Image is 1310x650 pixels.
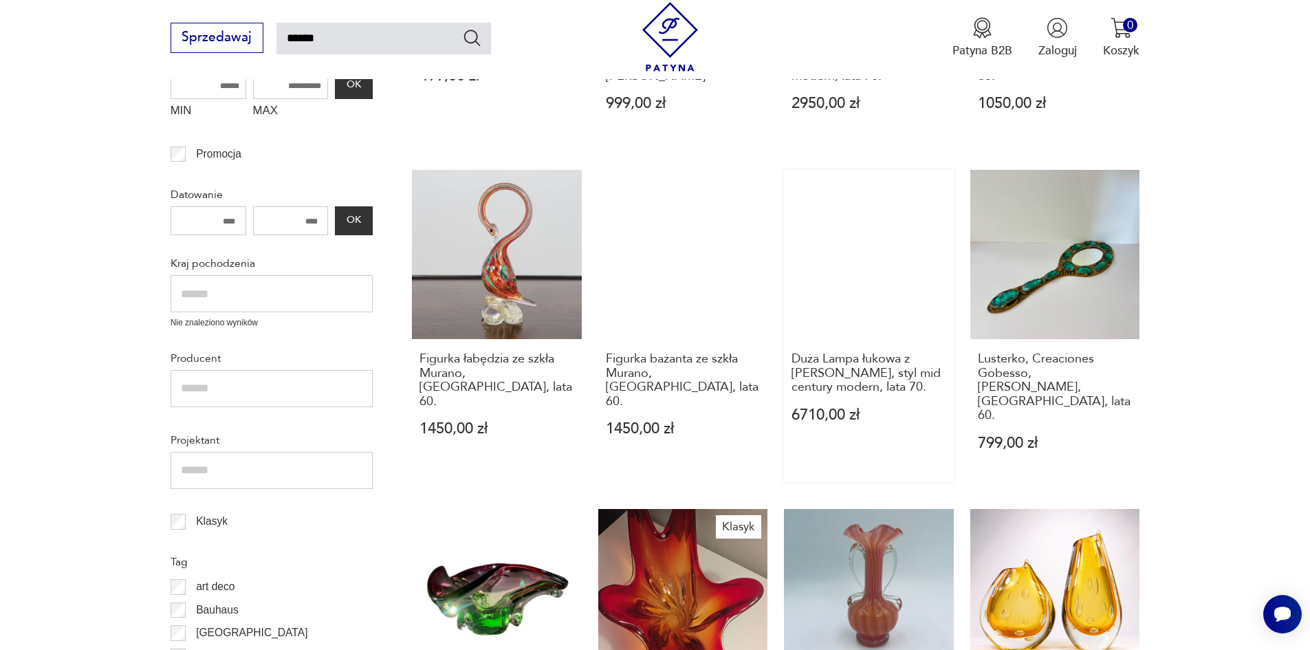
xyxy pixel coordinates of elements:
[952,17,1012,58] a: Ikona medaluPatyna B2B
[171,431,373,449] p: Projektant
[1103,17,1139,58] button: 0Koszyk
[972,17,993,39] img: Ikona medalu
[196,578,234,596] p: art deco
[1103,43,1139,58] p: Koszyk
[171,99,246,125] label: MIN
[606,28,761,84] h3: Lampa wisząca, [PERSON_NAME], włoski design, lata 70., produkcja: [PERSON_NAME]
[1123,18,1137,32] div: 0
[171,316,373,329] p: Nie znaleziono wyników
[196,601,239,619] p: Bauhaus
[978,352,1133,422] h3: Lusterko, Creaciones Gobesso, [PERSON_NAME], [GEOGRAPHIC_DATA], lata 60.
[792,408,946,422] p: 6710,00 zł
[606,352,761,409] h3: Figurka bażanta ze szkła Murano, [GEOGRAPHIC_DATA], lata 60.
[952,43,1012,58] p: Patyna B2B
[970,170,1140,483] a: Lusterko, Creaciones Gobesso, Vidrio Murano, Włochy, lata 60.Lusterko, Creaciones Gobesso, [PERSO...
[196,512,228,530] p: Klasyk
[784,170,954,483] a: Duża Lampa łukowa z kloszem Murano, styl mid century modern, lata 70.Duża Lampa łukowa z [PERSON_...
[1111,17,1132,39] img: Ikona koszyka
[462,28,482,47] button: Szukaj
[978,28,1133,84] h3: Figurka gęsi ze szkła Murano, [GEOGRAPHIC_DATA], lata 60.
[978,96,1133,111] p: 1050,00 zł
[412,170,582,483] a: Figurka łabędzia ze szkła Murano, Włochy, lata 60.Figurka łabędzia ze szkła Murano, [GEOGRAPHIC_D...
[196,145,241,163] p: Promocja
[978,436,1133,451] p: 799,00 zł
[419,352,574,409] h3: Figurka łabędzia ze szkła Murano, [GEOGRAPHIC_DATA], lata 60.
[792,28,946,84] h3: Włoska lampa z kloszami z mlecznego szkła Murano lattimo, styl mid century modern, lata 70.
[606,96,761,111] p: 999,00 zł
[419,422,574,436] p: 1450,00 zł
[253,99,329,125] label: MAX
[171,254,373,272] p: Kraj pochodzenia
[171,186,373,204] p: Datowanie
[792,352,946,394] h3: Duża Lampa łukowa z [PERSON_NAME], styl mid century modern, lata 70.
[196,624,307,642] p: [GEOGRAPHIC_DATA]
[171,23,263,53] button: Sprzedawaj
[335,70,372,99] button: OK
[171,553,373,571] p: Tag
[1047,17,1068,39] img: Ikonka użytkownika
[1038,43,1077,58] p: Zaloguj
[1038,17,1077,58] button: Zaloguj
[792,96,946,111] p: 2950,00 zł
[635,2,705,72] img: Patyna - sklep z meblami i dekoracjami vintage
[335,206,372,235] button: OK
[419,69,574,83] p: 499,00 zł
[952,17,1012,58] button: Patyna B2B
[1263,595,1302,633] iframe: Smartsupp widget button
[171,33,263,44] a: Sprzedawaj
[171,349,373,367] p: Producent
[598,170,768,483] a: Figurka bażanta ze szkła Murano, Włochy, lata 60.Figurka bażanta ze szkła Murano, [GEOGRAPHIC_DAT...
[606,422,761,436] p: 1450,00 zł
